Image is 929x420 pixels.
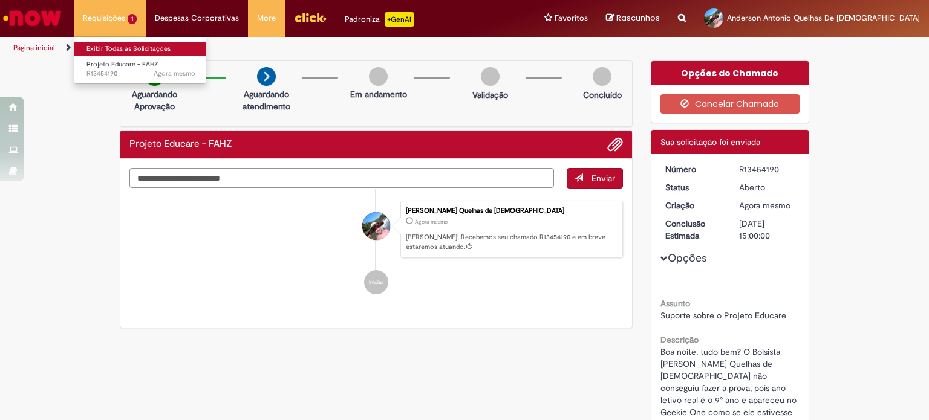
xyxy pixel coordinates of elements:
[739,181,795,193] div: Aberto
[660,298,690,309] b: Assunto
[74,36,206,84] ul: Requisições
[660,310,786,321] span: Suporte sobre o Projeto Educare
[385,12,414,27] p: +GenAi
[128,14,137,24] span: 1
[362,212,390,240] div: Anderson Antonio Quelhas de Jesus
[593,67,611,86] img: img-circle-grey.png
[129,201,623,259] li: Anderson Antonio Quelhas de Jesus
[481,67,500,86] img: img-circle-grey.png
[257,67,276,86] img: arrow-next.png
[257,12,276,24] span: More
[739,200,790,211] time: 27/08/2025 18:38:17
[592,173,615,184] span: Enviar
[345,12,414,27] div: Padroniza
[583,89,622,101] p: Concluído
[154,69,195,78] span: Agora mesmo
[567,168,623,189] button: Enviar
[154,69,195,78] time: 27/08/2025 18:38:18
[86,60,158,69] span: Projeto Educare - FAHZ
[294,8,327,27] img: click_logo_yellow_360x200.png
[739,199,795,212] div: 27/08/2025 18:38:17
[74,42,207,56] a: Exibir Todas as Solicitações
[727,13,920,23] span: Anderson Antonio Quelhas De [DEMOGRAPHIC_DATA]
[656,199,731,212] dt: Criação
[660,137,760,147] span: Sua solicitação foi enviada
[350,88,407,100] p: Em andamento
[660,94,800,114] button: Cancelar Chamado
[415,218,448,225] span: Agora mesmo
[656,218,731,242] dt: Conclusão Estimada
[369,67,388,86] img: img-circle-grey.png
[74,58,207,80] a: Aberto R13454190 : Projeto Educare - FAHZ
[651,61,809,85] div: Opções do Chamado
[739,163,795,175] div: R13454190
[616,12,660,24] span: Rascunhos
[9,37,610,59] ul: Trilhas de página
[13,43,55,53] a: Página inicial
[237,88,296,112] p: Aguardando atendimento
[129,139,232,150] h2: Projeto Educare - FAHZ Histórico de tíquete
[656,181,731,193] dt: Status
[472,89,508,101] p: Validação
[125,88,184,112] p: Aguardando Aprovação
[129,189,623,307] ul: Histórico de tíquete
[83,12,125,24] span: Requisições
[129,168,554,189] textarea: Digite sua mensagem aqui...
[1,6,64,30] img: ServiceNow
[660,334,699,345] b: Descrição
[555,12,588,24] span: Favoritos
[86,69,195,79] span: R13454190
[406,207,616,215] div: [PERSON_NAME] Quelhas de [DEMOGRAPHIC_DATA]
[739,218,795,242] div: [DATE] 15:00:00
[406,233,616,251] p: [PERSON_NAME]! Recebemos seu chamado R13454190 e em breve estaremos atuando.
[155,12,239,24] span: Despesas Corporativas
[739,200,790,211] span: Agora mesmo
[607,137,623,152] button: Adicionar anexos
[656,163,731,175] dt: Número
[606,13,660,24] a: Rascunhos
